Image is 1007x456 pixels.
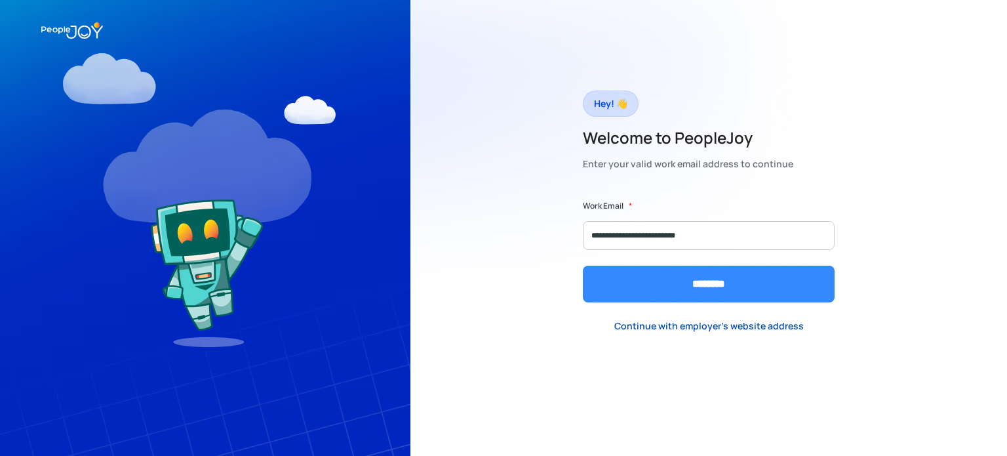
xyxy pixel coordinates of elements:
[583,127,793,148] h2: Welcome to PeopleJoy
[583,199,835,302] form: Form
[583,199,623,213] label: Work Email
[594,94,627,113] div: Hey! 👋
[604,312,814,339] a: Continue with employer's website address
[614,320,804,333] div: Continue with employer's website address
[583,155,793,173] div: Enter your valid work email address to continue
